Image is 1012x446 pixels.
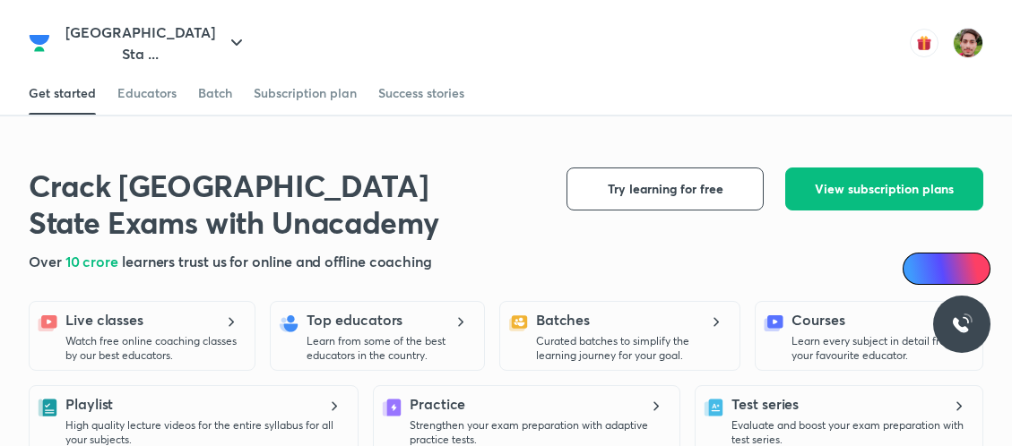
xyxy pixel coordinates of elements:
img: avatar [910,29,938,57]
h1: Crack [GEOGRAPHIC_DATA] State Exams with Unacademy [29,167,487,240]
img: Anulesh Prajapati [953,28,983,58]
a: Subscription plan [254,72,357,115]
h5: Test series [731,393,799,415]
img: ttu [951,313,973,335]
a: Get started [29,72,96,115]
p: Watch free online coaching classes by our best educators. [65,334,244,363]
h5: Top educators [307,309,402,330]
button: View subscription plans [785,167,983,210]
a: Educators [117,72,177,115]
h5: Practice [410,393,465,415]
span: View subscription plans [815,180,954,198]
img: Icon [913,262,928,276]
a: Batch [198,72,232,115]
button: Try learning for free [567,167,764,210]
div: Get started [29,84,96,102]
a: Success stories [378,72,464,115]
div: Success stories [378,84,464,102]
div: Educators [117,84,177,102]
img: Company Logo [29,32,50,54]
span: Over [29,252,65,270]
h5: Courses [791,309,844,330]
h5: Playlist [65,393,113,415]
h5: Live classes [65,309,143,330]
span: learners trust us for online and offline coaching [122,252,432,270]
div: Subscription plan [254,84,357,102]
span: Ai Doubts [932,262,980,276]
div: Batch [198,84,232,102]
span: Try learning for free [608,180,723,198]
a: Ai Doubts [903,253,990,285]
button: [GEOGRAPHIC_DATA] Sta ... [50,14,258,72]
h5: Batches [536,309,590,330]
p: Learn every subject in detail from your favourite educator. [791,334,972,363]
span: 10 crore [65,252,122,270]
p: Curated batches to simplify the learning journey for your goal. [536,334,729,363]
p: Learn from some of the best educators in the country. [307,334,472,363]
